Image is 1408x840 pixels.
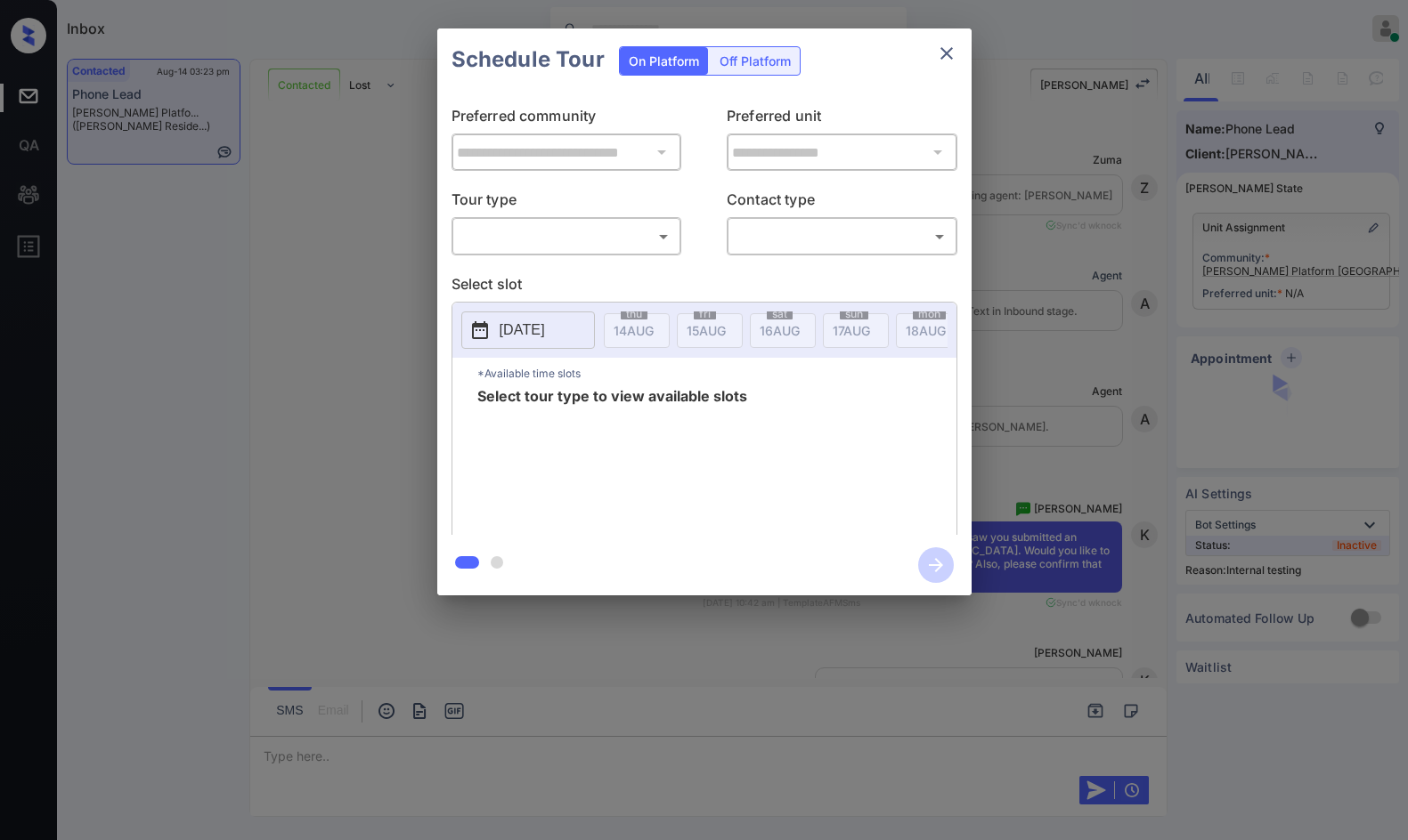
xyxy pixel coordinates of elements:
p: Contact type [727,189,957,217]
span: Select tour type to view available slots [477,389,747,531]
p: *Available time slots [477,358,956,389]
p: Tour type [452,189,682,217]
h2: Schedule Tour [437,28,619,91]
button: close [929,36,964,71]
button: [DATE] [461,311,595,349]
p: Select slot [452,273,957,302]
p: Preferred community [452,105,682,133]
p: Preferred unit [727,105,957,133]
p: [DATE] [500,319,545,341]
div: On Platform [620,47,708,75]
div: Off Platform [711,47,800,75]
